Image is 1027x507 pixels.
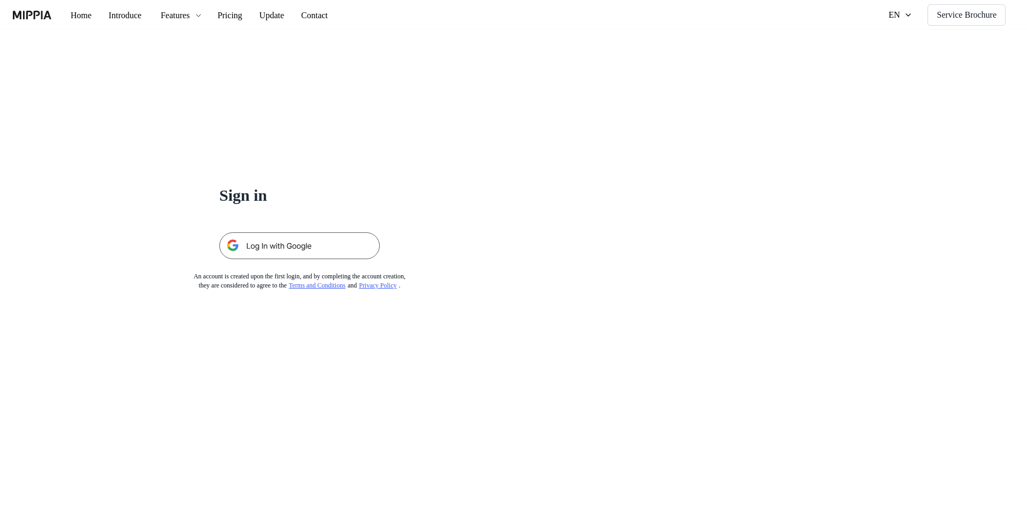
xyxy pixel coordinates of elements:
button: Home [62,5,102,26]
button: Features [158,5,222,26]
div: An account is created upon the first login, and by completing the account creation, they are cons... [176,272,424,290]
h1: Sign in [219,184,380,207]
button: Contact [312,5,361,26]
div: EN [879,9,894,21]
img: logo [13,11,51,19]
img: 구글 로그인 버튼 [219,232,380,259]
button: Pricing [222,5,266,26]
a: Privacy Policy [372,282,413,289]
button: Update [266,5,312,26]
a: Terms and Conditions [290,282,356,289]
div: Features [166,9,205,22]
button: EN [871,4,911,26]
button: Introduce [102,5,158,26]
button: Service Brochure [920,4,1006,26]
a: Update [266,1,312,30]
